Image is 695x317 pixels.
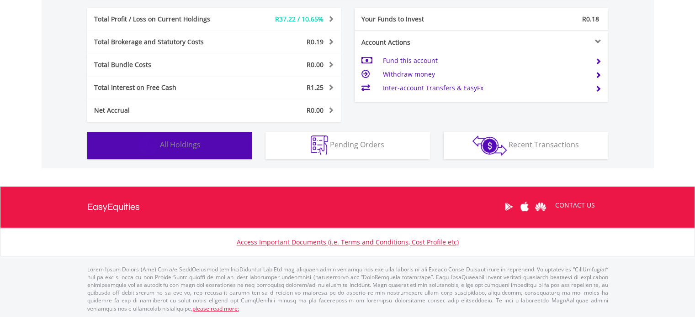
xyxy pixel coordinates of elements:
[355,38,482,47] div: Account Actions
[311,135,328,155] img: pending_instructions-wht.png
[472,135,507,156] img: transactions-zar-wht.png
[87,106,235,115] div: Net Accrual
[87,37,235,47] div: Total Brokerage and Statutory Costs
[307,37,324,46] span: R0.19
[382,81,588,95] td: Inter-account Transfers & EasyFx
[307,60,324,69] span: R0.00
[87,83,235,92] div: Total Interest on Free Cash
[382,54,588,68] td: Fund this account
[382,68,588,81] td: Withdraw money
[549,192,601,218] a: CONTACT US
[265,132,430,159] button: Pending Orders
[138,135,158,155] img: holdings-wht.png
[307,106,324,114] span: R0.00
[87,132,252,159] button: All Holdings
[307,83,324,92] span: R1.25
[509,140,579,150] span: Recent Transactions
[533,192,549,221] a: Huawei
[87,60,235,69] div: Total Bundle Costs
[517,192,533,221] a: Apple
[192,305,239,312] a: please read more:
[237,238,459,246] a: Access Important Documents (i.e. Terms and Conditions, Cost Profile etc)
[160,140,201,150] span: All Holdings
[501,192,517,221] a: Google Play
[444,132,608,159] button: Recent Transactions
[355,15,482,24] div: Your Funds to Invest
[87,187,140,228] a: EasyEquities
[275,15,324,23] span: R37.22 / 10.65%
[330,140,384,150] span: Pending Orders
[582,15,599,23] span: R0.18
[87,265,608,312] p: Lorem Ipsum Dolors (Ame) Con a/e SeddOeiusmod tem InciDiduntut Lab Etd mag aliquaen admin veniamq...
[87,15,235,24] div: Total Profit / Loss on Current Holdings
